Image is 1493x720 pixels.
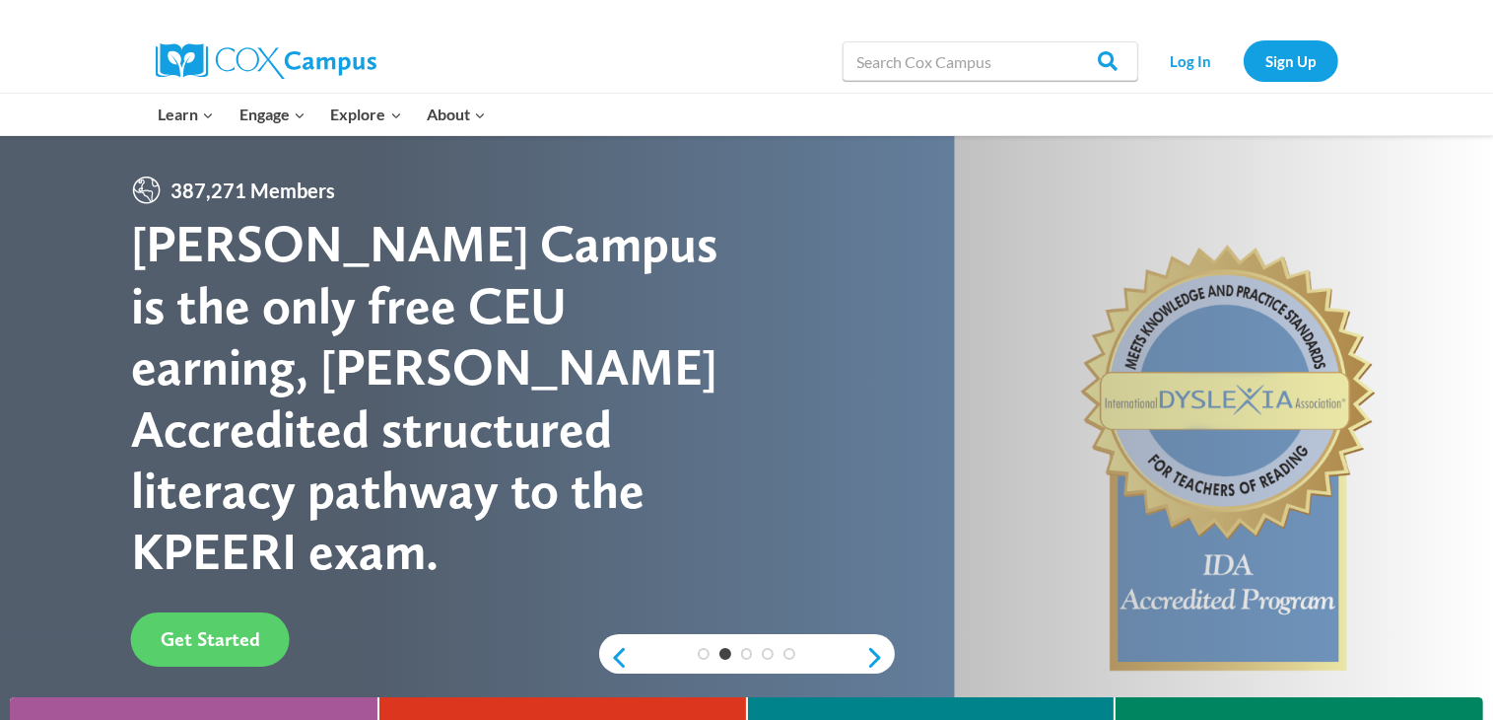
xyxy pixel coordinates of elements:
[1148,40,1338,81] nav: Secondary Navigation
[599,638,895,678] div: content slider buttons
[843,41,1138,81] input: Search Cox Campus
[762,648,774,660] a: 4
[146,94,228,135] button: Child menu of Learn
[163,175,343,206] span: 387,271 Members
[865,646,895,670] a: next
[698,648,710,660] a: 1
[146,94,499,135] nav: Primary Navigation
[741,648,753,660] a: 3
[131,612,290,667] a: Get Started
[414,94,499,135] button: Child menu of About
[783,648,795,660] a: 5
[161,627,260,651] span: Get Started
[227,94,318,135] button: Child menu of Engage
[318,94,415,135] button: Child menu of Explore
[1148,40,1234,81] a: Log In
[719,648,731,660] a: 2
[131,213,747,582] div: [PERSON_NAME] Campus is the only free CEU earning, [PERSON_NAME] Accredited structured literacy p...
[1244,40,1338,81] a: Sign Up
[156,43,376,79] img: Cox Campus
[599,646,629,670] a: previous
